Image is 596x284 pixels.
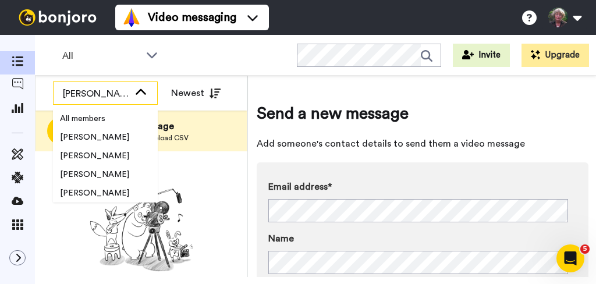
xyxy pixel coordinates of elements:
[63,87,129,101] div: [PERSON_NAME]
[122,8,141,27] img: vm-color.svg
[62,49,140,63] span: All
[53,169,136,180] span: [PERSON_NAME]
[453,44,510,67] button: Invite
[268,232,294,246] span: Name
[556,244,584,272] iframe: Intercom live chat
[257,137,588,151] span: Add someone's contact details to send them a video message
[257,102,588,125] span: Send a new message
[521,44,589,67] button: Upgrade
[53,150,136,162] span: [PERSON_NAME]
[14,9,101,26] img: bj-logo-header-white.svg
[83,184,200,277] img: ready-set-action.png
[580,244,590,254] span: 5
[53,132,136,143] span: [PERSON_NAME]
[162,81,229,105] button: Newest
[53,187,136,199] span: [PERSON_NAME]
[268,180,577,194] label: Email address*
[148,9,236,26] span: Video messaging
[53,113,112,125] span: All members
